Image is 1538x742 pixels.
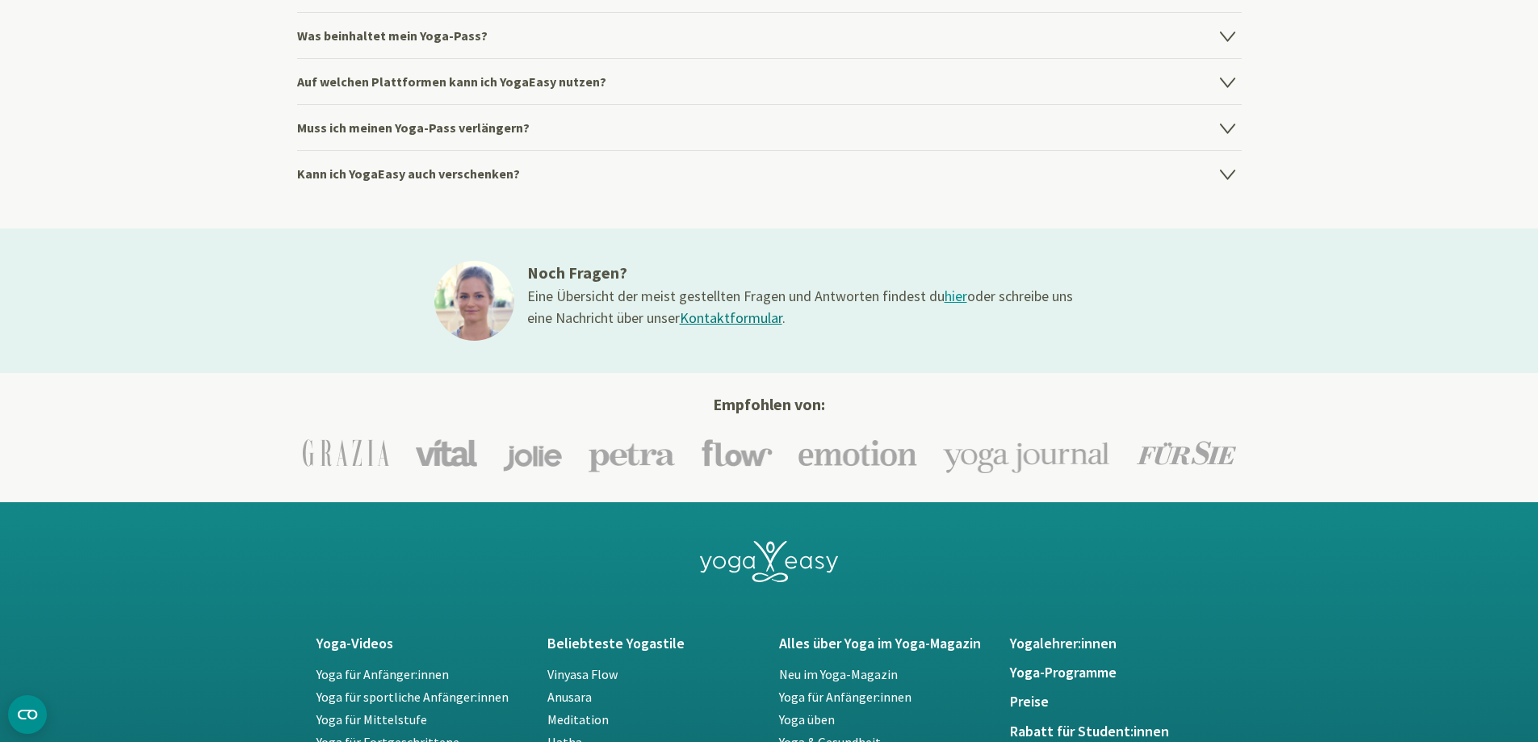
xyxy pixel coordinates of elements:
h4: Auf welchen Plattformen kann ich YogaEasy nutzen? [297,58,1242,104]
a: Yoga-Videos [316,635,529,652]
a: Vinyasa Flow [547,666,618,682]
a: Yoga für Anfänger:innen [316,666,449,682]
img: Grazia Logo [303,439,389,467]
a: Anusara [547,689,592,705]
a: Kontaktformular [680,308,782,327]
img: Emotion Logo [798,439,917,467]
img: Petra Logo [588,434,676,472]
button: CMP-Widget öffnen [8,695,47,734]
img: Für Sie Logo [1137,441,1236,465]
img: Yoga-Journal Logo [943,433,1111,473]
a: hier [945,287,967,305]
img: ines@1x.jpg [434,261,514,341]
a: Yoga üben [779,711,835,727]
a: Yoga für sportliche Anfänger:innen [316,689,509,705]
a: Yoga für Anfänger:innen [779,689,911,705]
a: Meditation [547,711,609,727]
h4: Kann ich YogaEasy auch verschenken? [297,150,1242,196]
div: Eine Übersicht der meist gestellten Fragen und Antworten findest du oder schreibe uns eine Nachri... [527,285,1076,329]
a: Yoga für Mittelstufe [316,711,427,727]
img: Vital Logo [415,439,477,467]
a: Beliebteste Yogastile [547,635,760,652]
a: Alles über Yoga im Yoga-Magazin [779,635,991,652]
h4: Muss ich meinen Yoga-Pass verlängern? [297,104,1242,150]
a: Preise [1010,694,1222,710]
a: Yoga-Programme [1010,664,1222,681]
a: Neu im Yoga-Magazin [779,666,898,682]
h4: Was beinhaltet mein Yoga-Pass? [297,12,1242,58]
a: Yogalehrer:innen [1010,635,1222,652]
img: Flow Logo [702,439,773,467]
a: Rabatt für Student:innen [1010,723,1222,740]
h3: Noch Fragen? [527,261,1076,285]
img: Jolie Logo [503,434,562,471]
